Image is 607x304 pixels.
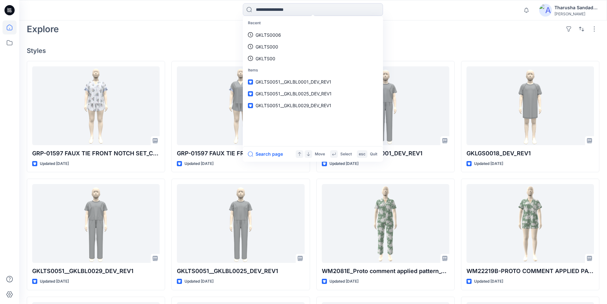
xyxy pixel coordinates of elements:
[466,149,594,158] p: GKLGS0018_DEV_REV1
[474,278,503,285] p: Updated [DATE]
[244,88,382,100] a: GKLTS0051__GKLBL0025_DEV_REV1
[40,160,69,167] p: Updated [DATE]
[329,160,358,167] p: Updated [DATE]
[244,76,382,88] a: GKLTS0051__GKLBL0001_DEV_REV1
[256,55,275,62] p: GKLTS00
[32,267,160,276] p: GKLTS0051__GKLBL0029_DEV_REV1
[177,267,304,276] p: GKLTS0051__GKLBL0025_DEV_REV1
[177,149,304,158] p: GRP-01597 FAUX TIE FRONT NOTCH SET_DEV_REV5
[244,100,382,111] a: GKLTS0051__GKLBL0029_DEV_REV1
[322,184,449,263] a: WM2081E_Proto comment applied pattern_Colorway_REV8
[184,160,213,167] p: Updated [DATE]
[177,66,304,145] a: GRP-01597 FAUX TIE FRONT NOTCH SET_DEV_REV5
[40,278,69,285] p: Updated [DATE]
[466,267,594,276] p: WM22219B-PROTO COMMENT APPLIED PATTERN_COLORWAY_REV8
[466,66,594,145] a: GKLGS0018_DEV_REV1
[359,151,365,158] p: esc
[244,41,382,53] a: GKLTS000
[256,79,331,85] span: GKLTS0051__GKLBL0001_DEV_REV1
[256,103,331,108] span: GKLTS0051__GKLBL0029_DEV_REV1
[329,278,358,285] p: Updated [DATE]
[322,149,449,158] p: GKLTS0051__GKLBL0001_DEV_REV1
[554,11,599,16] div: [PERSON_NAME]
[27,24,59,34] h2: Explore
[32,66,160,145] a: GRP-01597 FAUX TIE FRONT NOTCH SET_COLORWAY_REV5
[466,184,594,263] a: WM22219B-PROTO COMMENT APPLIED PATTERN_COLORWAY_REV8
[370,151,377,158] p: Quit
[27,47,599,55] h4: Styles
[244,64,382,76] p: Items
[322,66,449,145] a: GKLTS0051__GKLBL0001_DEV_REV1
[32,149,160,158] p: GRP-01597 FAUX TIE FRONT NOTCH SET_COLORWAY_REV5
[322,267,449,276] p: WM2081E_Proto comment applied pattern_Colorway_REV8
[244,29,382,41] a: GKLTS0006
[244,53,382,64] a: GKLTS00
[554,4,599,11] div: Tharusha Sandadeepa
[474,160,503,167] p: Updated [DATE]
[340,151,352,158] p: Select
[244,17,382,29] p: Recent
[315,151,325,158] p: Move
[539,4,552,17] img: avatar
[256,32,281,38] p: GKLTS0006
[256,91,332,96] span: GKLTS0051__GKLBL0025_DEV_REV1
[32,184,160,263] a: GKLTS0051__GKLBL0029_DEV_REV1
[184,278,213,285] p: Updated [DATE]
[256,43,278,50] p: GKLTS000
[248,150,283,158] button: Search page
[177,184,304,263] a: GKLTS0051__GKLBL0025_DEV_REV1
